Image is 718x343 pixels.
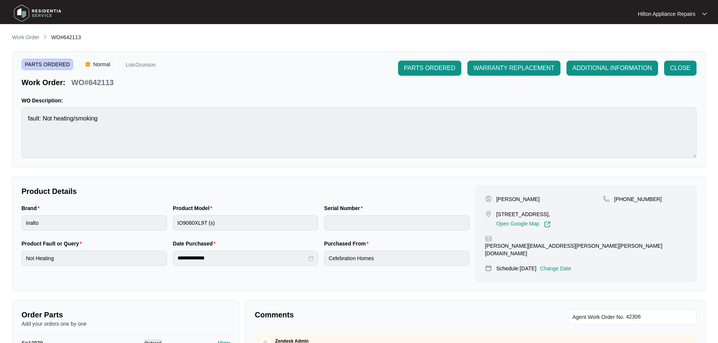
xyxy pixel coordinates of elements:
[573,313,625,322] span: Agent Work Order No.
[90,59,113,70] span: Normal
[12,34,39,41] p: Work Order
[21,97,697,104] p: WO Description:
[638,10,695,18] p: Hilton Appliance Repairs
[485,265,492,271] img: map-pin
[626,313,692,322] input: Add Agent Work Order No.
[11,34,41,42] a: Work Order
[21,77,65,88] p: Work Order:
[324,240,372,247] label: Purchased From
[42,34,48,40] img: chevron-right
[86,62,90,67] img: Vercel Logo
[496,195,540,203] p: [PERSON_NAME]
[404,64,455,73] span: PARTS ORDERED
[485,235,492,242] img: map-pin
[670,64,690,73] span: CLOSE
[467,61,560,76] button: WARRANTY REPLACEMENT
[21,320,230,328] p: Add your orders one by one
[173,204,216,212] label: Product Model
[485,210,492,217] img: map-pin
[544,221,551,228] img: Link-External
[566,61,658,76] button: ADDITIONAL INFORMATION
[71,77,113,88] p: WO#642113
[173,240,219,247] label: Date Purchased
[473,64,554,73] span: WARRANTY REPLACEMENT
[21,309,230,320] p: Order Parts
[398,61,461,76] button: PARTS ORDERED
[51,34,81,40] span: WO#642113
[126,62,155,70] p: LoicGrunson
[21,240,85,247] label: Product Fault or Query
[21,251,167,266] input: Product Fault or Query
[324,251,470,266] input: Purchased From
[496,210,551,218] p: [STREET_ADDRESS],
[603,195,610,202] img: map-pin
[21,186,470,197] p: Product Details
[21,215,167,230] input: Brand
[21,107,697,158] textarea: fault: Not heating/smoking
[173,215,318,230] input: Product Model
[21,204,43,212] label: Brand
[485,195,492,202] img: user-pin
[178,254,307,262] input: Date Purchased
[702,12,707,16] img: dropdown arrow
[324,215,470,230] input: Serial Number
[496,221,551,228] a: Open Google Map
[573,64,652,73] span: ADDITIONAL INFORMATION
[496,265,536,272] p: Schedule: [DATE]
[614,195,662,203] p: [PHONE_NUMBER]
[11,2,64,24] img: residentia service logo
[324,204,366,212] label: Serial Number
[485,242,687,257] p: [PERSON_NAME][EMAIL_ADDRESS][PERSON_NAME][PERSON_NAME][DOMAIN_NAME]
[255,309,470,320] p: Comments
[664,61,697,76] button: CLOSE
[540,265,571,272] p: Change Date
[21,59,73,70] span: PARTS ORDERED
